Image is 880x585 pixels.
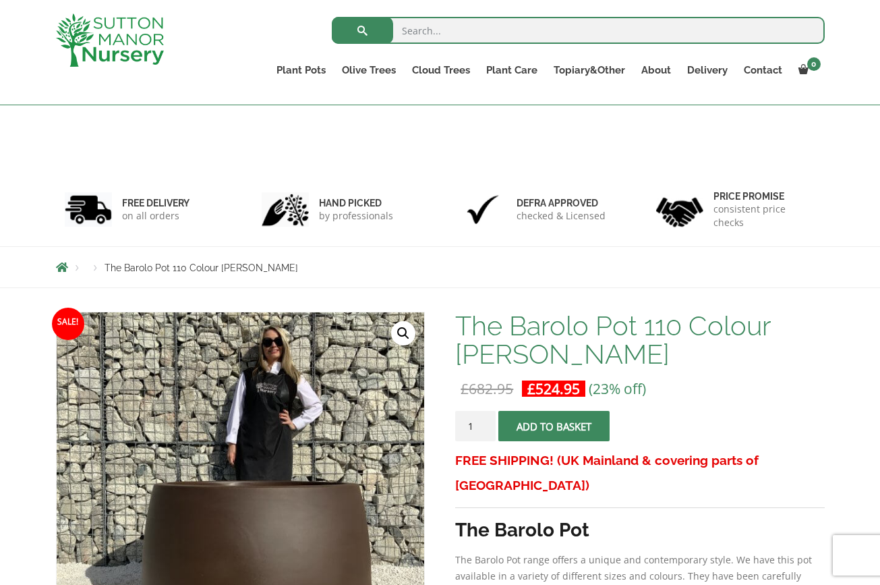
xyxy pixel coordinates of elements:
[461,379,469,398] span: £
[527,379,535,398] span: £
[459,192,506,227] img: 3.jpg
[319,197,393,209] h6: hand picked
[713,202,816,229] p: consistent price checks
[319,209,393,223] p: by professionals
[105,262,298,273] span: The Barolo Pot 110 Colour [PERSON_NAME]
[455,411,496,441] input: Product quantity
[790,61,825,80] a: 0
[713,190,816,202] h6: Price promise
[65,192,112,227] img: 1.jpg
[56,13,164,67] img: logo
[633,61,679,80] a: About
[391,321,415,345] a: View full-screen image gallery
[455,448,824,498] h3: FREE SHIPPING! (UK Mainland & covering parts of [GEOGRAPHIC_DATA])
[122,209,189,223] p: on all orders
[268,61,334,80] a: Plant Pots
[455,519,589,541] strong: The Barolo Pot
[517,209,606,223] p: checked & Licensed
[656,189,703,230] img: 4.jpg
[332,17,825,44] input: Search...
[122,197,189,209] h6: FREE DELIVERY
[589,379,646,398] span: (23% off)
[455,312,824,368] h1: The Barolo Pot 110 Colour [PERSON_NAME]
[404,61,478,80] a: Cloud Trees
[478,61,546,80] a: Plant Care
[546,61,633,80] a: Topiary&Other
[56,262,825,273] nav: Breadcrumbs
[736,61,790,80] a: Contact
[262,192,309,227] img: 2.jpg
[807,57,821,71] span: 0
[334,61,404,80] a: Olive Trees
[679,61,736,80] a: Delivery
[461,379,513,398] bdi: 682.95
[517,197,606,209] h6: Defra approved
[52,308,84,340] span: Sale!
[527,379,580,398] bdi: 524.95
[498,411,610,441] button: Add to basket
